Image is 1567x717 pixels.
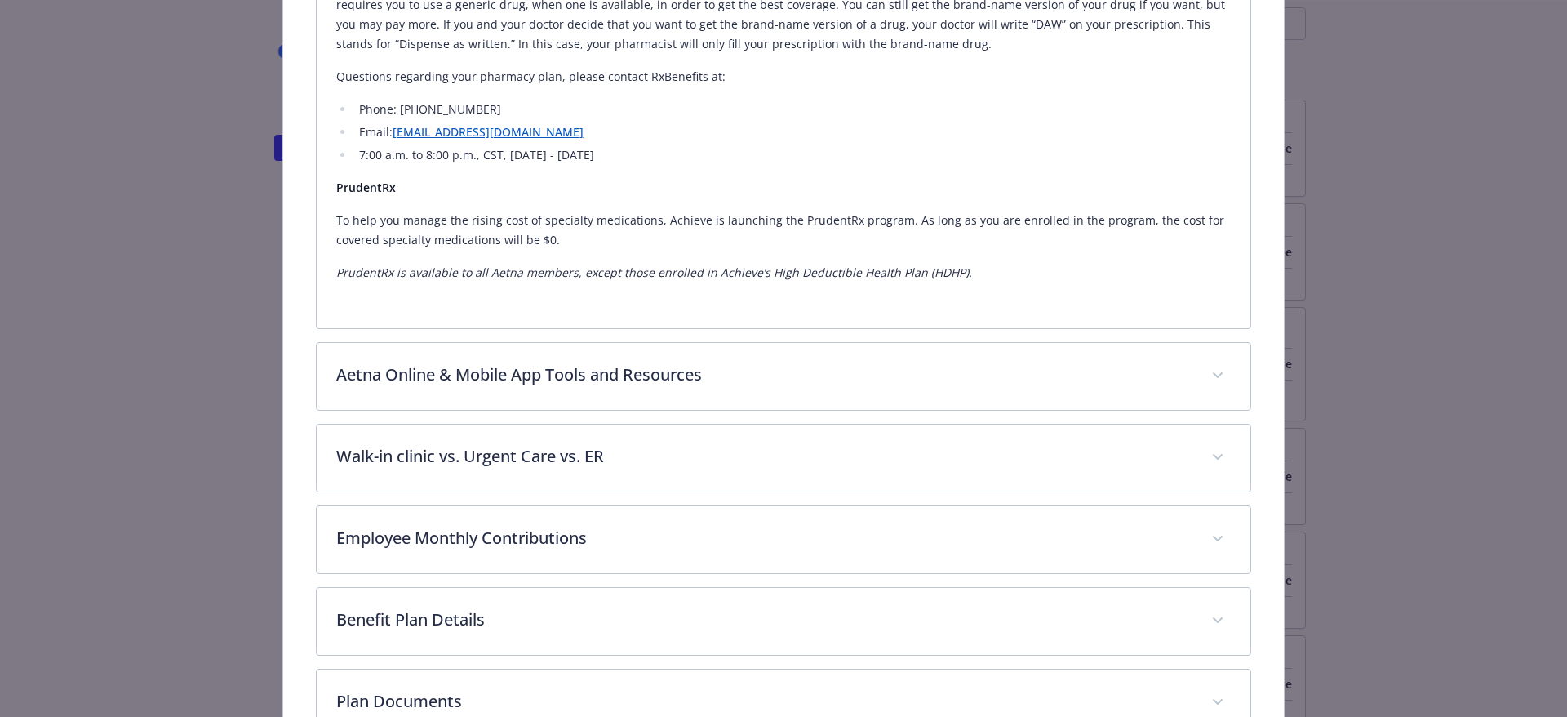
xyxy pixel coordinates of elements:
li: Email: [354,122,1232,142]
em: PrudentRx is available to all Aetna members, except those enrolled in Achieve’s High Deductible H... [336,265,972,280]
div: Employee Monthly Contributions [317,506,1251,573]
a: [EMAIL_ADDRESS][DOMAIN_NAME] [393,124,584,140]
p: Benefit Plan Details [336,608,1192,632]
strong: PrudentRx [336,180,396,195]
div: Walk-in clinic vs. Urgent Care vs. ER [317,425,1251,492]
p: Walk-in clinic vs. Urgent Care vs. ER [336,444,1192,469]
p: Aetna Online & Mobile App Tools and Resources [336,363,1192,387]
li: Phone: [PHONE_NUMBER] [354,100,1232,119]
li: 7:00 a.m. to 8:00 p.m., CST, [DATE] - [DATE] [354,145,1232,165]
p: Questions regarding your pharmacy plan, please contact RxBenefits at: [336,67,1232,87]
p: Plan Documents [336,689,1192,714]
p: Employee Monthly Contributions [336,526,1192,550]
div: Aetna Online & Mobile App Tools and Resources [317,343,1251,410]
div: Benefit Plan Details [317,588,1251,655]
p: To help you manage the rising cost of specialty medications, Achieve is launching the PrudentRx p... [336,211,1232,250]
